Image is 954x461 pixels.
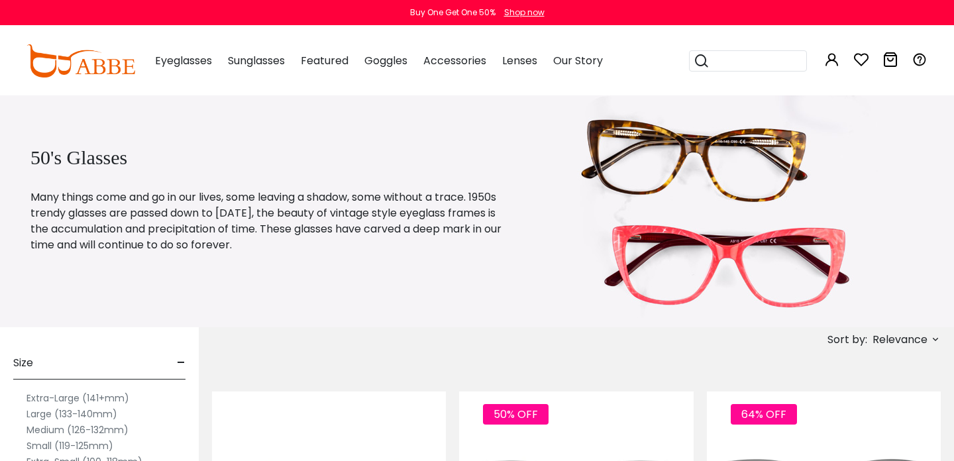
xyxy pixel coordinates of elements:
[364,53,407,68] span: Goggles
[504,7,545,19] div: Shop now
[483,404,549,425] span: 50% OFF
[502,53,537,68] span: Lenses
[30,189,513,253] p: Many things come and go in our lives, some leaving a shadow, some without a trace. 1950s trendy g...
[731,404,797,425] span: 64% OFF
[26,44,135,77] img: abbeglasses.com
[228,53,285,68] span: Sunglasses
[301,53,348,68] span: Featured
[155,53,212,68] span: Eyeglasses
[498,7,545,18] a: Shop now
[177,347,185,379] span: -
[26,390,129,406] label: Extra-Large (141+mm)
[873,328,927,352] span: Relevance
[26,422,129,438] label: Medium (126-132mm)
[410,7,496,19] div: Buy One Get One 50%
[546,95,882,327] img: 50's glasses
[30,146,513,170] h1: 50's Glasses
[423,53,486,68] span: Accessories
[26,406,117,422] label: Large (133-140mm)
[13,347,33,379] span: Size
[553,53,603,68] span: Our Story
[827,332,867,347] span: Sort by:
[26,438,113,454] label: Small (119-125mm)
